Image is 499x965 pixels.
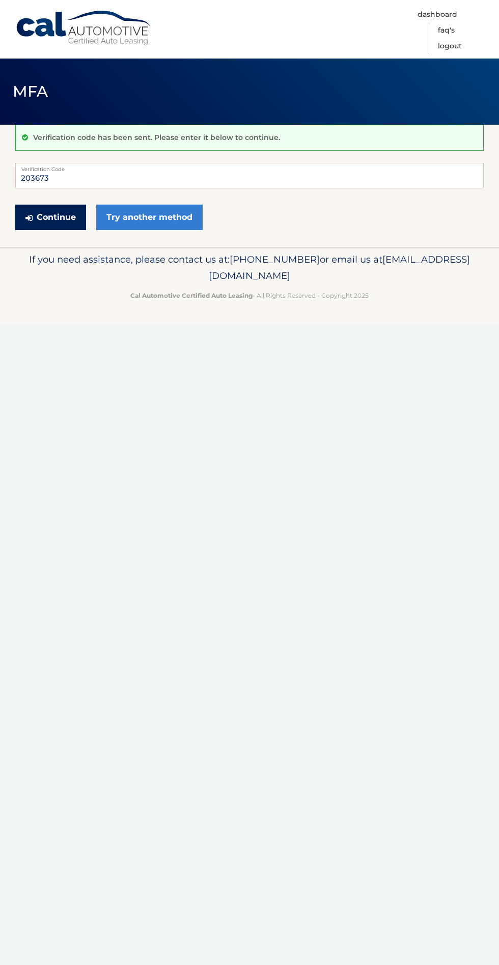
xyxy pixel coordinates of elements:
p: If you need assistance, please contact us at: or email us at [15,251,484,284]
a: Logout [438,38,462,54]
p: Verification code has been sent. Please enter it below to continue. [33,133,280,142]
span: [EMAIL_ADDRESS][DOMAIN_NAME] [209,253,470,281]
a: FAQ's [438,22,455,38]
a: Dashboard [418,7,457,22]
label: Verification Code [15,163,484,171]
strong: Cal Automotive Certified Auto Leasing [130,292,253,299]
button: Continue [15,205,86,230]
span: MFA [13,82,48,101]
a: Cal Automotive [15,10,153,46]
span: [PHONE_NUMBER] [230,253,320,265]
p: - All Rights Reserved - Copyright 2025 [15,290,484,301]
input: Verification Code [15,163,484,188]
a: Try another method [96,205,203,230]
